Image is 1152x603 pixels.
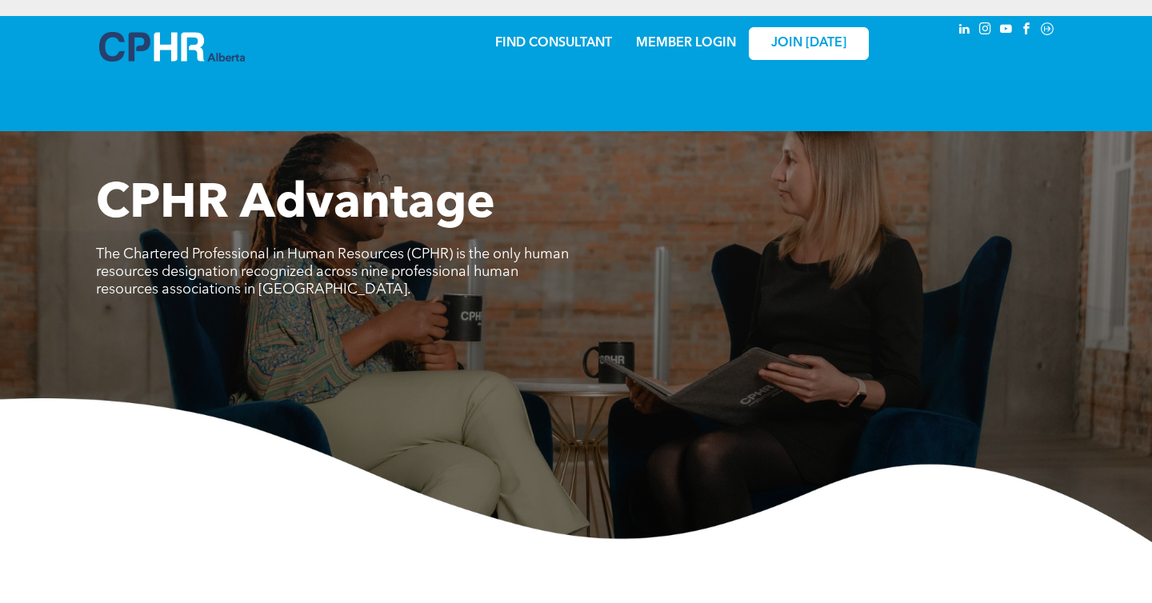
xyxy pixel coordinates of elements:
[1018,20,1035,42] a: facebook
[636,37,736,50] a: MEMBER LOGIN
[99,32,245,62] img: A blue and white logo for cp alberta
[955,20,973,42] a: linkedin
[96,247,569,297] span: The Chartered Professional in Human Resources (CPHR) is the only human resources designation reco...
[495,37,612,50] a: FIND CONSULTANT
[997,20,1014,42] a: youtube
[976,20,994,42] a: instagram
[749,27,869,60] a: JOIN [DATE]
[96,181,495,229] span: CPHR Advantage
[771,36,846,51] span: JOIN [DATE]
[1038,20,1056,42] a: Social network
